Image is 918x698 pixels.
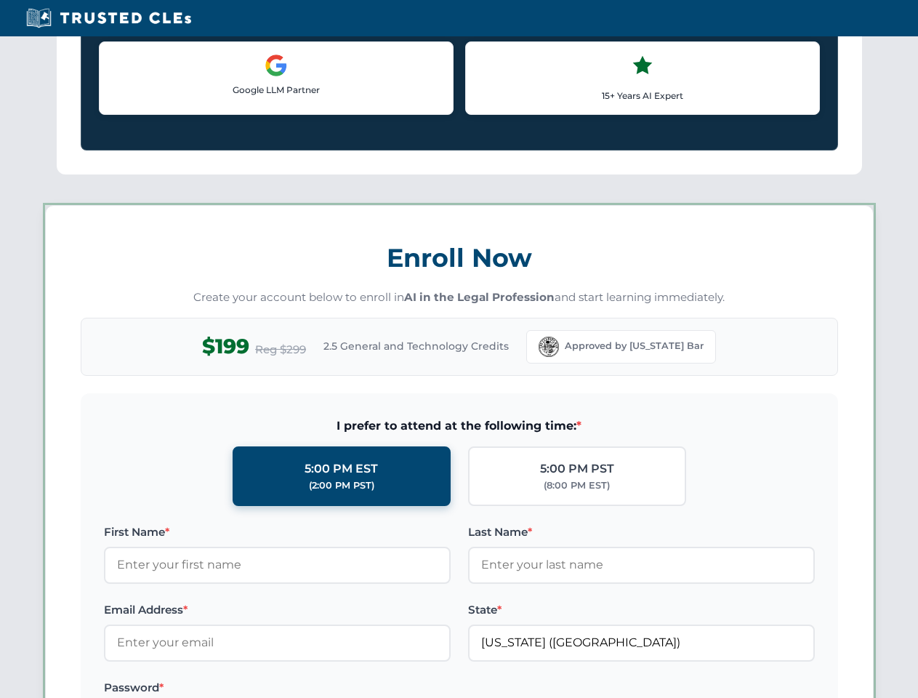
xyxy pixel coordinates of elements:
div: (8:00 PM EST) [544,478,610,493]
input: Florida (FL) [468,625,815,661]
span: I prefer to attend at the following time: [104,417,815,436]
label: Email Address [104,601,451,619]
p: 15+ Years AI Expert [478,89,808,103]
strong: AI in the Legal Profession [404,290,555,304]
span: Approved by [US_STATE] Bar [565,339,704,353]
img: Google [265,54,288,77]
input: Enter your email [104,625,451,661]
div: 5:00 PM PST [540,460,614,478]
input: Enter your last name [468,547,815,583]
h3: Enroll Now [81,235,838,281]
label: Password [104,679,451,697]
p: Google LLM Partner [111,83,441,97]
span: 2.5 General and Technology Credits [323,338,509,354]
span: Reg $299 [255,341,306,358]
span: $199 [202,330,249,363]
p: Create your account below to enroll in and start learning immediately. [81,289,838,306]
div: 5:00 PM EST [305,460,378,478]
img: Trusted CLEs [22,7,196,29]
label: Last Name [468,523,815,541]
div: (2:00 PM PST) [309,478,374,493]
input: Enter your first name [104,547,451,583]
img: Florida Bar [539,337,559,357]
label: State [468,601,815,619]
label: First Name [104,523,451,541]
